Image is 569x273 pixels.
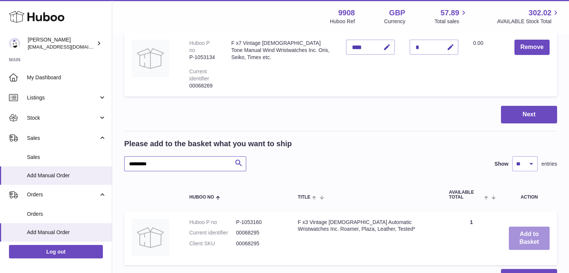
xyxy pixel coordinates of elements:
[28,44,110,50] span: [EMAIL_ADDRESS][DOMAIN_NAME]
[132,219,169,256] img: F x3 Vintage Gents Automatic Wristwatches Inc. Roamer, Plaza, Leather, Tested*
[541,160,557,168] span: entries
[434,18,468,25] span: Total sales
[189,54,216,61] div: P-1053134
[189,40,209,53] div: Huboo P no
[449,190,482,200] span: AVAILABLE Total
[495,160,508,168] label: Show
[189,219,236,226] dt: Huboo P no
[27,172,106,179] span: Add Manual Order
[27,114,98,122] span: Stock
[27,135,98,142] span: Sales
[501,182,557,207] th: Action
[529,8,551,18] span: 302.02
[27,154,106,161] span: Sales
[27,211,106,218] span: Orders
[236,229,283,236] dd: 00068295
[27,229,106,236] span: Add Manual Order
[27,191,98,198] span: Orders
[434,8,468,25] a: 57.89 Total sales
[497,18,560,25] span: AVAILABLE Stock Total
[440,8,459,18] span: 57.89
[338,8,355,18] strong: 9908
[298,195,310,200] span: Title
[389,8,405,18] strong: GBP
[189,229,236,236] dt: Current identifier
[224,32,338,96] td: F x7 Vintage [DEMOGRAPHIC_DATA] Tone Manual Wind Wristwatches Inc. Oris, Seiko, Timex etc.
[124,139,292,149] h2: Please add to the basket what you want to ship
[441,211,501,266] td: 1
[290,211,441,266] td: F x3 Vintage [DEMOGRAPHIC_DATA] Automatic Wristwatches Inc. Roamer, Plaza, Leather, Tested*
[132,40,169,77] img: F x7 Vintage Gents Tone Manual Wind Wristwatches Inc. Oris, Seiko, Timex etc.
[9,38,20,49] img: tbcollectables@hotmail.co.uk
[514,40,550,55] button: Remove
[384,18,406,25] div: Currency
[236,240,283,247] dd: 00068295
[473,40,483,46] span: 0.00
[501,106,557,123] button: Next
[509,227,550,250] button: Add to Basket
[9,245,103,258] a: Log out
[189,68,209,82] div: Current identifier
[28,36,95,50] div: [PERSON_NAME]
[330,18,355,25] div: Huboo Ref
[497,8,560,25] a: 302.02 AVAILABLE Stock Total
[189,82,216,89] div: 00068269
[27,94,98,101] span: Listings
[189,240,236,247] dt: Client SKU
[236,219,283,226] dd: P-1053160
[27,74,106,81] span: My Dashboard
[189,195,214,200] span: Huboo no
